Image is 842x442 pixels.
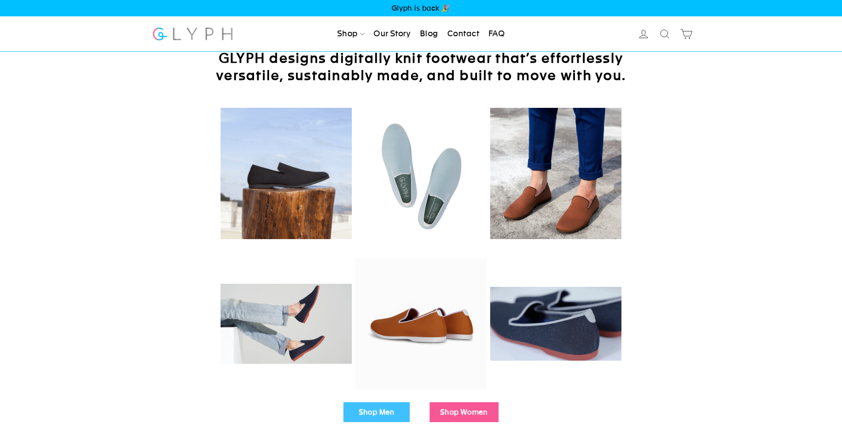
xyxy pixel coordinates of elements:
[485,24,508,44] a: FAQ
[200,50,642,84] h2: GLYPH designs digitally knit footwear that’s effortlessly versatile, sustainably made, and built ...
[416,24,442,44] a: Blog
[444,24,483,44] a: Contact
[370,24,414,44] a: Our Story
[334,24,508,44] ul: Primary
[430,402,499,423] a: Shop Women
[152,22,234,46] img: Glyph
[343,402,410,423] a: Shop Men
[334,24,368,44] a: Shop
